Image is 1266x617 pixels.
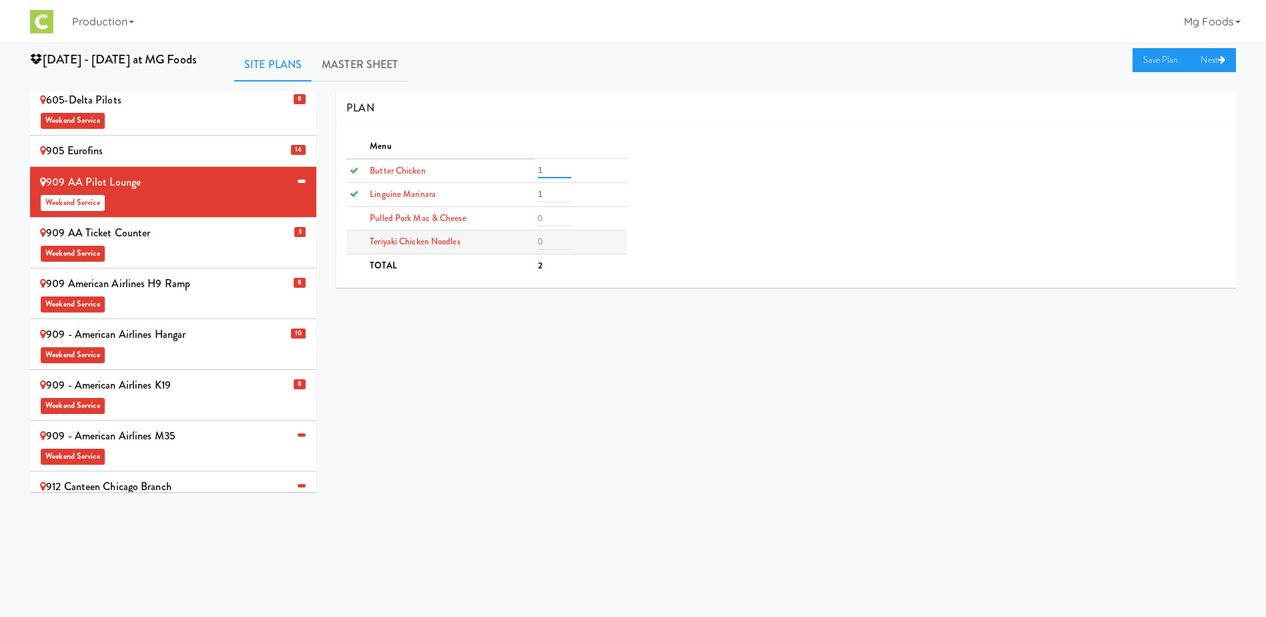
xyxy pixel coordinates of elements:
[30,421,316,471] li: 909 - American Airlines M35Weekend Service
[41,113,105,129] span: Weekend Service
[41,296,105,313] span: Weekend Service
[40,90,306,130] div: 605-Delta Pilots
[370,188,436,200] span: Linguine Marinara
[370,259,397,272] b: TOTAL
[41,246,105,262] span: Weekend Service
[30,471,316,522] li: 912 Canteen Chicago BranchWeekend Service
[40,172,306,212] div: 909 AA Pilot Lounge
[370,235,460,248] span: Teriyaki Chicken Noodles
[538,234,571,250] input: 0
[30,85,316,136] li: 8 605-Delta PilotsWeekend Service
[20,48,224,71] div: [DATE] - [DATE] at MG Foods
[41,449,105,465] span: Weekend Service
[294,278,306,288] span: 8
[30,268,316,319] li: 8 909 American Airlines H9 RampWeekend Service
[41,398,105,414] span: Weekend Service
[30,218,316,268] li: 3 909 AA Ticket CounterWeekend Service
[1133,48,1190,72] a: Save Plan
[41,347,105,363] span: Weekend Service
[538,162,571,178] input: 0
[40,477,306,516] div: 912 Canteen Chicago Branch
[294,227,306,237] span: 3
[30,167,316,218] li: 909 AA Pilot LoungeWeekend Service
[40,325,306,364] div: 909 - American Airlines Hangar
[41,195,105,211] span: Weekend Service
[294,94,306,104] span: 8
[294,379,306,389] span: 8
[538,210,571,226] input: 0
[370,164,425,177] span: Butter Chicken
[40,375,306,415] div: 909 - American Airlines K19
[366,135,535,159] th: Menu
[30,136,316,167] li: 14 905 Eurofins
[312,48,408,81] a: Master Sheet
[40,274,306,313] div: 909 American Airlines H9 Ramp
[538,259,543,272] b: 2
[346,100,374,116] span: PLAN
[538,186,571,202] input: 0
[370,212,466,224] span: Pulled Pork Mac & Cheese
[30,319,316,370] li: 10 909 - American Airlines HangarWeekend Service
[1190,48,1236,72] a: Next
[291,145,306,155] span: 14
[234,48,312,81] a: Site Plans
[30,370,316,421] li: 8 909 - American Airlines K19Weekend Service
[40,223,306,262] div: 909 AA Ticket Counter
[40,141,306,161] div: 905 Eurofins
[291,329,306,339] span: 10
[40,426,306,465] div: 909 - American Airlines M35
[30,10,53,33] img: Micromart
